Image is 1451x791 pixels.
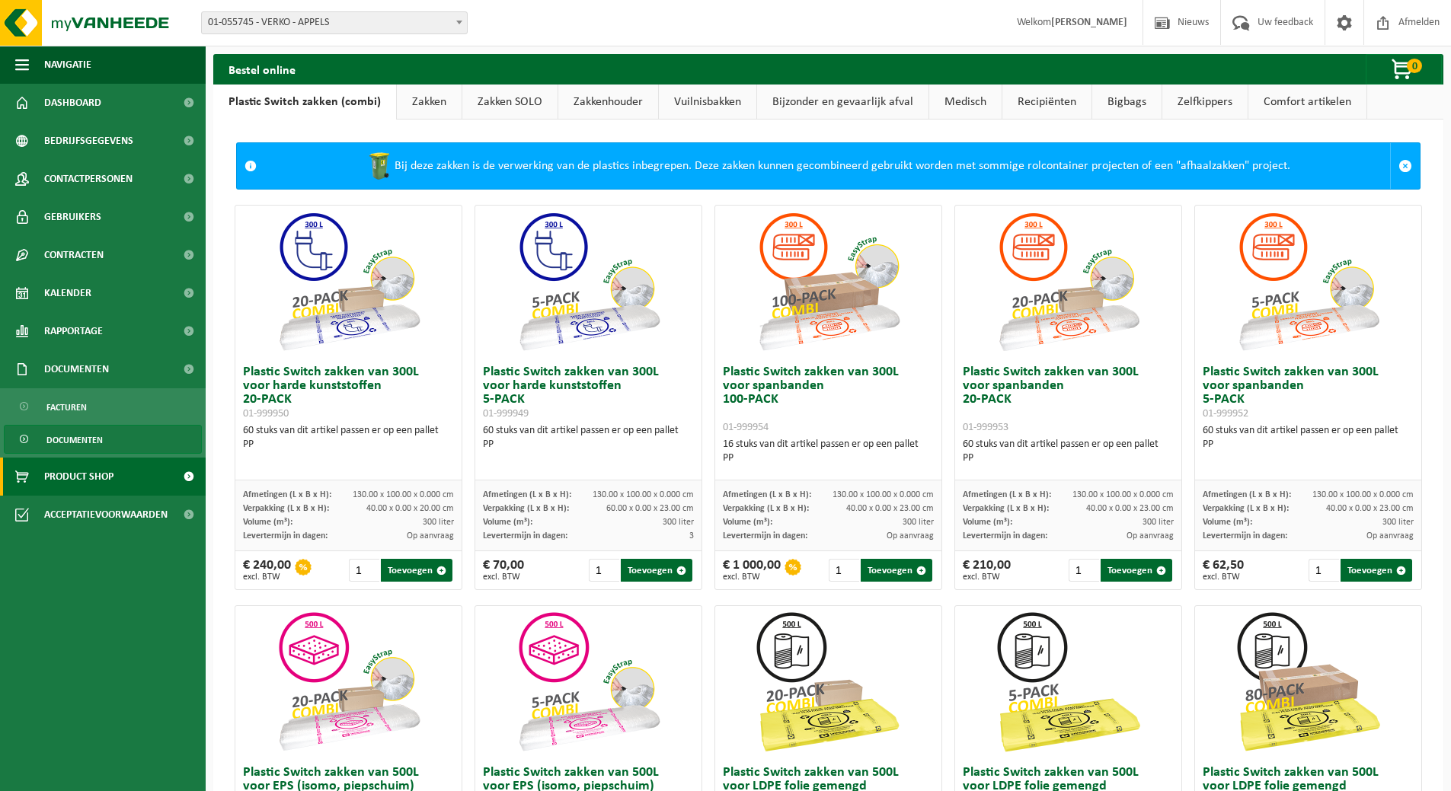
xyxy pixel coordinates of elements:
[929,85,1002,120] a: Medisch
[243,438,454,451] div: PP
[381,559,452,582] button: Toevoegen
[753,606,905,758] img: 01-999964
[1309,559,1340,582] input: 1
[243,559,291,582] div: € 240,00
[903,518,934,527] span: 300 liter
[1127,531,1174,541] span: Op aanvraag
[483,365,694,420] h3: Plastic Switch zakken van 300L voor harde kunststoffen 5-PACK
[201,11,468,34] span: 01-055745 - VERKO - APPELS
[1203,365,1414,420] h3: Plastic Switch zakken van 300L voor spanbanden 5-PACK
[1312,490,1414,499] span: 130.00 x 100.00 x 0.000 cm
[1051,17,1127,28] strong: [PERSON_NAME]
[992,606,1145,758] img: 01-999963
[659,85,756,120] a: Vuilnisbakken
[483,504,569,513] span: Verpakking (L x B x H):
[44,198,101,236] span: Gebruikers
[887,531,934,541] span: Op aanvraag
[407,531,454,541] span: Op aanvraag
[1203,559,1244,582] div: € 62,50
[606,504,694,513] span: 60.00 x 0.00 x 23.00 cm
[753,206,905,358] img: 01-999954
[621,559,692,582] button: Toevoegen
[243,490,331,499] span: Afmetingen (L x B x H):
[273,606,425,758] img: 01-999956
[1002,85,1091,120] a: Recipiënten
[1366,54,1442,85] button: 0
[4,425,202,454] a: Documenten
[1203,573,1244,582] span: excl. BTW
[264,143,1390,189] div: Bij deze zakken is de verwerking van de plastics inbegrepen. Deze zakken kunnen gecombineerd gebr...
[723,518,772,527] span: Volume (m³):
[483,559,524,582] div: € 70,00
[829,559,860,582] input: 1
[1203,518,1252,527] span: Volume (m³):
[44,350,109,388] span: Documenten
[963,559,1011,582] div: € 210,00
[243,504,329,513] span: Verpakking (L x B x H):
[1390,143,1420,189] a: Sluit melding
[483,573,524,582] span: excl. BTW
[44,160,133,198] span: Contactpersonen
[723,490,811,499] span: Afmetingen (L x B x H):
[963,451,1174,465] div: PP
[366,504,454,513] span: 40.00 x 0.00 x 20.00 cm
[44,236,104,274] span: Contracten
[723,422,769,433] span: 01-999954
[723,504,809,513] span: Verpakking (L x B x H):
[44,122,133,160] span: Bedrijfsgegevens
[423,518,454,527] span: 300 liter
[723,573,781,582] span: excl. BTW
[513,206,665,358] img: 01-999949
[483,438,694,451] div: PP
[963,490,1051,499] span: Afmetingen (L x B x H):
[44,274,91,312] span: Kalender
[1072,490,1174,499] span: 130.00 x 100.00 x 0.000 cm
[483,424,694,451] div: 60 stuks van dit artikel passen er op een pallet
[757,85,928,120] a: Bijzonder en gevaarlijk afval
[963,573,1011,582] span: excl. BTW
[689,531,694,541] span: 3
[1203,490,1291,499] span: Afmetingen (L x B x H):
[723,531,807,541] span: Levertermijn in dagen:
[44,496,168,534] span: Acceptatievoorwaarden
[1162,85,1248,120] a: Zelfkippers
[558,85,658,120] a: Zakkenhouder
[1069,559,1100,582] input: 1
[1248,85,1366,120] a: Comfort artikelen
[483,408,529,419] span: 01-999949
[723,438,934,465] div: 16 stuks van dit artikel passen er op een pallet
[1092,85,1162,120] a: Bigbags
[963,504,1049,513] span: Verpakking (L x B x H):
[593,490,694,499] span: 130.00 x 100.00 x 0.000 cm
[1203,531,1287,541] span: Levertermijn in dagen:
[1366,531,1414,541] span: Op aanvraag
[349,559,380,582] input: 1
[846,504,934,513] span: 40.00 x 0.00 x 23.00 cm
[483,490,571,499] span: Afmetingen (L x B x H):
[243,424,454,451] div: 60 stuks van dit artikel passen er op een pallet
[723,451,934,465] div: PP
[1382,518,1414,527] span: 300 liter
[213,85,396,120] a: Plastic Switch zakken (combi)
[44,312,103,350] span: Rapportage
[663,518,694,527] span: 300 liter
[723,365,934,434] h3: Plastic Switch zakken van 300L voor spanbanden 100-PACK
[273,206,425,358] img: 01-999950
[992,206,1145,358] img: 01-999953
[397,85,462,120] a: Zakken
[963,518,1012,527] span: Volume (m³):
[44,84,101,122] span: Dashboard
[963,531,1047,541] span: Levertermijn in dagen:
[483,531,567,541] span: Levertermijn in dagen:
[589,559,620,582] input: 1
[46,393,87,422] span: Facturen
[1101,559,1172,582] button: Toevoegen
[833,490,934,499] span: 130.00 x 100.00 x 0.000 cm
[1326,504,1414,513] span: 40.00 x 0.00 x 23.00 cm
[1203,438,1414,451] div: PP
[963,438,1174,465] div: 60 stuks van dit artikel passen er op een pallet
[243,408,289,419] span: 01-999950
[1341,559,1412,582] button: Toevoegen
[4,392,202,421] a: Facturen
[483,518,532,527] span: Volume (m³):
